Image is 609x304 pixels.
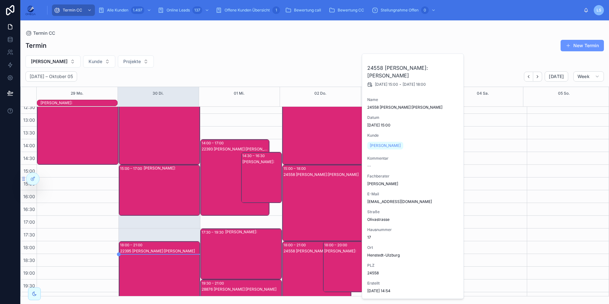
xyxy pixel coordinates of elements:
span: Offene Kunden Übersicht [225,8,270,13]
div: scrollable content [41,3,584,17]
span: [PERSON_NAME] [31,58,68,65]
div: [PERSON_NAME]: [242,159,281,164]
span: [DATE] 18:00 [403,82,426,87]
div: 12:00 – 15:0023562 [PERSON_NAME]:[PERSON_NAME] [119,89,200,164]
div: 18:00 – 20:00[PERSON_NAME]: [323,242,363,292]
button: 02 Do. [314,87,326,100]
button: 30 Di. [153,87,164,100]
span: E-Mail [367,192,459,197]
button: Next [533,72,542,82]
a: Online Leads137 [156,4,212,16]
div: Farshad Nourouzi Kunde: [40,100,117,106]
div: 14:00 – 17:0022393 [PERSON_NAME]:[PERSON_NAME] [201,140,269,215]
div: 14:00 – 17:00 [202,140,225,146]
span: 19:00 [22,270,37,276]
div: 15:00 – 18:0024558 [PERSON_NAME]:[PERSON_NAME] [283,165,363,241]
h1: Termin [25,41,47,50]
span: [PERSON_NAME] [370,143,401,148]
img: App logo [25,5,36,15]
div: 24558 [PERSON_NAME]:Wiki [PERSON_NAME] [283,249,351,254]
button: Select Button [25,55,81,68]
span: 14:00 [22,143,37,148]
span: 18:00 [22,245,37,250]
a: Termin CC [52,4,95,16]
span: 12:30 [22,105,37,110]
span: 16:00 [22,194,37,199]
span: Name [367,97,459,102]
div: 19:30 – 21:00 [202,280,226,286]
span: Erstellt [367,281,459,286]
span: 24558 [367,271,459,276]
span: Termin CC [33,30,55,36]
span: LS [597,8,601,13]
a: Termin CC [25,30,55,36]
span: 13:00 [22,117,37,123]
span: Stellungnahme Offen [381,8,419,13]
span: Henstedt-Ulzburg [367,253,459,258]
span: Datum [367,115,459,120]
button: New Termin [561,40,604,51]
span: Kunde [89,58,102,65]
div: 15:00 – 18:00 [283,165,307,172]
div: 18:00 – 21:00 [120,242,144,248]
span: Bewertung call [294,8,321,13]
span: [EMAIL_ADDRESS][DOMAIN_NAME] [367,199,459,204]
span: 17 [367,235,459,240]
span: [DATE] 14:54 [367,288,459,293]
span: 17:30 [22,232,37,237]
div: 1 [272,6,280,14]
div: 04 Sa. [477,87,489,100]
button: Select Button [118,55,154,68]
div: 1.497 [131,6,144,14]
span: -- [367,163,371,169]
span: 24558 [PERSON_NAME]:[PERSON_NAME] [367,105,459,110]
a: Bewertung call [283,4,326,16]
span: Kunde [367,133,459,138]
span: 18:30 [22,257,37,263]
span: Fachberater [367,174,459,179]
div: 18:00 – 21:00 [283,242,307,248]
div: 15:00 – 17:00[PERSON_NAME]: [119,165,200,215]
span: Online Leads [167,8,190,13]
a: Stellungnahme Offen0 [370,4,439,16]
h2: 24558 [PERSON_NAME]:[PERSON_NAME] [367,64,459,79]
button: 01 Mi. [234,87,245,100]
span: - [399,82,401,87]
h2: [DATE] – Oktober 05 [30,73,73,80]
span: 20:00 [21,296,37,301]
span: Straße [367,209,459,214]
span: 15:00 [22,168,37,174]
span: Week [577,74,590,79]
span: Ort [367,245,459,250]
span: [DATE] 15:00 [367,123,459,128]
div: 12:00 – 15:0022359 [PERSON_NAME]:[PERSON_NAME] [283,89,363,164]
button: Select Button [83,55,115,68]
div: 137 [192,6,202,14]
span: Hausnummer [367,227,459,232]
span: Alle Kunden [107,8,128,13]
button: Week [573,71,604,82]
span: 14:30 [22,156,37,161]
span: 19:30 [22,283,37,288]
span: Olivastrasse [367,217,459,222]
span: 16:30 [22,206,37,212]
div: 18:00 – 20:00 [324,242,349,248]
div: [PERSON_NAME]: [324,249,363,254]
span: Kommentar [367,156,459,161]
div: 22395 [PERSON_NAME]:[PERSON_NAME] [120,249,200,254]
span: PLZ [367,263,459,268]
div: 28876 [PERSON_NAME]:[PERSON_NAME] [202,287,281,292]
div: [PERSON_NAME]: [144,166,200,171]
span: [DATE] [549,74,564,79]
button: 29 Mo. [71,87,83,100]
div: 15:00 – 17:00 [120,165,144,172]
div: [PERSON_NAME]: [40,100,117,105]
span: [DATE] 15:00 [375,82,398,87]
a: Alle Kunden1.497 [96,4,154,16]
div: 17:30 – 19:30[PERSON_NAME]: [201,229,282,279]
